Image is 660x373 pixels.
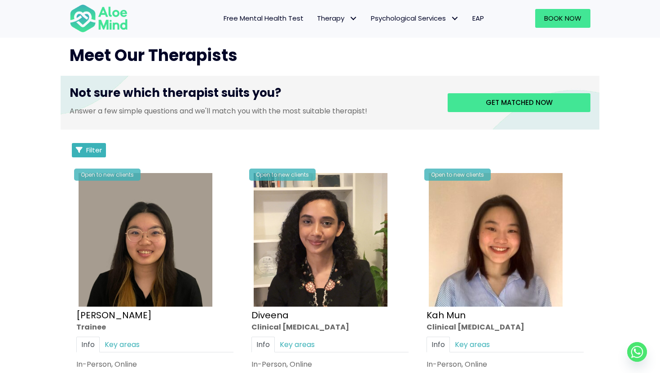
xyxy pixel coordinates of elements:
img: IMG_1660 – Diveena Nair [254,173,387,307]
nav: Menu [140,9,491,28]
div: Open to new clients [249,169,316,181]
span: Filter [86,145,102,155]
span: Get matched now [486,98,553,107]
a: Free Mental Health Test [217,9,310,28]
a: Info [427,337,450,352]
a: Info [251,337,275,352]
span: Therapy [317,13,357,23]
a: Kah Mun [427,308,466,321]
div: Open to new clients [424,169,491,181]
img: Profile – Xin Yi [79,173,212,307]
span: Psychological Services [371,13,459,23]
a: [PERSON_NAME] [76,308,152,321]
div: Clinical [MEDICAL_DATA] [251,321,409,332]
a: EAP [466,9,491,28]
a: Key areas [275,337,320,352]
a: Key areas [100,337,145,352]
img: Aloe mind Logo [70,4,128,33]
span: Therapy: submenu [347,12,360,25]
span: Psychological Services: submenu [448,12,461,25]
a: Diveena [251,308,289,321]
div: In-Person, Online [251,359,409,369]
a: Whatsapp [627,342,647,362]
span: Meet Our Therapists [70,44,238,67]
h3: Not sure which therapist suits you? [70,85,434,105]
a: Key areas [450,337,495,352]
span: Book Now [544,13,581,23]
a: TherapyTherapy: submenu [310,9,364,28]
div: In-Person, Online [427,359,584,369]
div: Trainee [76,321,233,332]
a: Book Now [535,9,590,28]
div: In-Person, Online [76,359,233,369]
a: Info [76,337,100,352]
img: Kah Mun-profile-crop-300×300 [429,173,563,307]
a: Get matched now [448,93,590,112]
span: EAP [472,13,484,23]
div: Open to new clients [74,169,141,181]
div: Clinical [MEDICAL_DATA] [427,321,584,332]
p: Answer a few simple questions and we'll match you with the most suitable therapist! [70,106,434,116]
a: Psychological ServicesPsychological Services: submenu [364,9,466,28]
span: Free Mental Health Test [224,13,304,23]
button: Filter Listings [72,143,106,157]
